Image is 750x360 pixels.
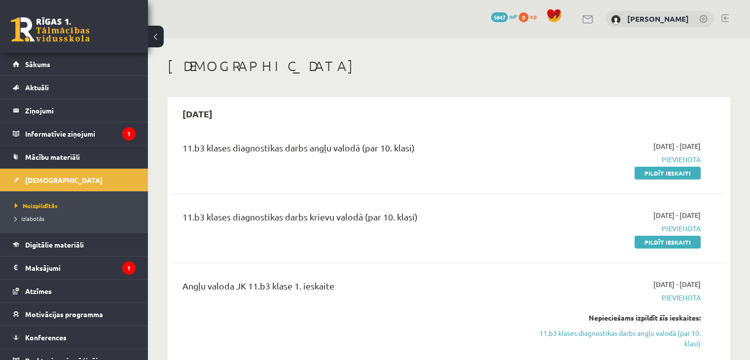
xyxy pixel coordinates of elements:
a: Aktuāli [13,76,136,99]
span: mP [509,12,517,20]
span: xp [530,12,536,20]
legend: Ziņojumi [25,99,136,122]
span: Pievienota [538,223,701,234]
a: [PERSON_NAME] [627,14,689,24]
a: Maksājumi1 [13,256,136,279]
i: 1 [122,127,136,141]
a: Digitālie materiāli [13,233,136,256]
a: Mācību materiāli [13,145,136,168]
a: Sākums [13,53,136,75]
span: Digitālie materiāli [25,240,84,249]
h2: [DATE] [173,102,222,125]
a: 11.b3 klases diagnostikas darbs angļu valodā (par 10. klasi) [538,328,701,349]
a: Ziņojumi [13,99,136,122]
span: Motivācijas programma [25,310,103,319]
span: Pievienota [538,292,701,303]
a: Motivācijas programma [13,303,136,325]
span: 5847 [491,12,508,22]
a: Konferences [13,326,136,349]
a: Izlabotās [15,214,138,223]
span: Sākums [25,60,50,69]
a: Atzīmes [13,280,136,302]
a: 5847 mP [491,12,517,20]
span: 0 [519,12,529,22]
div: Nepieciešams izpildīt šīs ieskaites: [538,313,701,323]
a: 0 xp [519,12,541,20]
a: Neizpildītās [15,201,138,210]
span: [DATE] - [DATE] [653,141,701,151]
img: Juris Zīle [611,15,621,25]
a: Pildīt ieskaiti [635,236,701,249]
span: [DATE] - [DATE] [653,210,701,220]
legend: Informatīvie ziņojumi [25,122,136,145]
span: Izlabotās [15,215,44,222]
span: Aktuāli [25,83,49,92]
a: Pildīt ieskaiti [635,167,701,180]
span: Atzīmes [25,287,52,295]
i: 1 [122,261,136,275]
a: Informatīvie ziņojumi1 [13,122,136,145]
span: Konferences [25,333,67,342]
span: [DEMOGRAPHIC_DATA] [25,176,103,184]
div: Angļu valoda JK 11.b3 klase 1. ieskaite [182,279,523,297]
legend: Maksājumi [25,256,136,279]
a: [DEMOGRAPHIC_DATA] [13,169,136,191]
div: 11.b3 klases diagnostikas darbs krievu valodā (par 10. klasi) [182,210,523,228]
span: Pievienota [538,154,701,165]
a: Rīgas 1. Tālmācības vidusskola [11,17,90,42]
span: Mācību materiāli [25,152,80,161]
span: Neizpildītās [15,202,58,210]
span: [DATE] - [DATE] [653,279,701,289]
h1: [DEMOGRAPHIC_DATA] [168,58,730,74]
div: 11.b3 klases diagnostikas darbs angļu valodā (par 10. klasi) [182,141,523,159]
